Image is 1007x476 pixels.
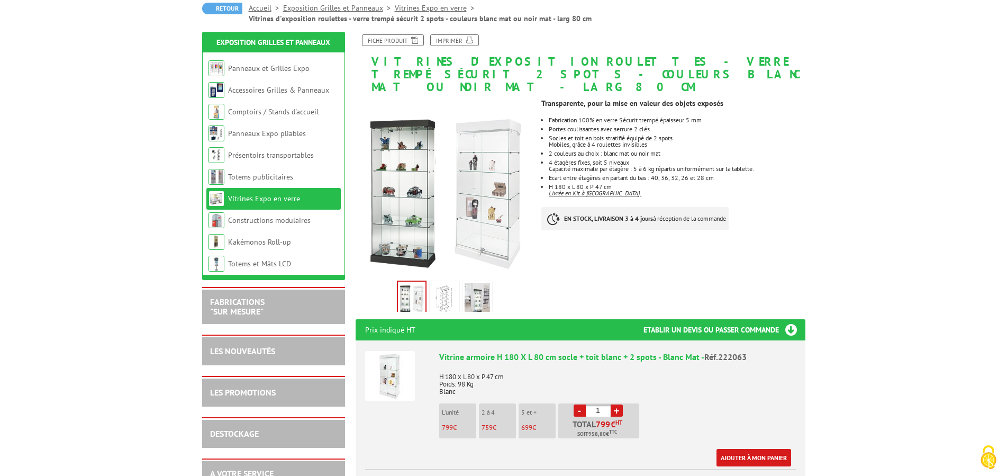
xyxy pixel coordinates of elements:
a: LES PROMOTIONS [210,387,276,398]
img: Kakémonos Roll-up [208,234,224,250]
p: Ecart entre étagères en partant du bas : 40, 36, 32, 26 et 28 cm [549,175,805,181]
a: Ajouter à mon panier [716,449,791,466]
img: Vitrine armoire H 180 X L 80 cm socle + toit blanc + 2 spots - Blanc Mat [365,351,415,401]
a: Kakémonos Roll-up [228,237,291,247]
p: H 180 x L 80 x P 47 cm [549,184,805,190]
a: Accessoires Grilles & Panneaux [228,85,329,95]
h1: Vitrines d'exposition roulettes - verre trempé sécurit 2 spots - couleurs blanc mat ou noir mat -... [348,34,813,94]
button: Cookies (fenêtre modale) [970,440,1007,476]
img: Cookies (fenêtre modale) [975,444,1002,471]
a: Vitrines Expo en verre [395,3,478,13]
a: Retour [202,3,242,14]
p: 2 à 4 [482,409,516,416]
img: vitrine_exposition_verre_secusise_roulettes_verre_2spots_blanc_noir_croquis_shema_222063.jpg [432,283,457,316]
img: 222063_vitrine_exposition_roulettes_verre_situation.jpg [465,283,490,316]
span: 799 [442,423,453,432]
span: € [611,420,615,428]
a: Exposition Grilles et Panneaux [216,38,330,47]
p: Capacité maximale par étagère : 5 à 6 kg répartis uniformément sur la tablette. [549,166,805,172]
p: Prix indiqué HT [365,319,415,340]
img: Vitrines Expo en verre [208,191,224,206]
span: 759 [482,423,493,432]
a: Fiche produit [362,34,424,46]
span: 699 [521,423,532,432]
u: Livrée en Kit à [GEOGRAPHIC_DATA]. [549,189,641,197]
sup: HT [615,419,622,426]
a: Imprimer [430,34,479,46]
p: H 180 x L 80 x P 47 cm Poids: 98 Kg Blanc [439,366,796,396]
p: Portes coulissantes avec serrure 2 clés [549,126,805,132]
p: à réception de la commande [541,207,729,230]
strong: EN STOCK, LIVRAISON 3 à 4 jours [564,214,653,222]
a: FABRICATIONS"Sur Mesure" [210,297,265,317]
img: Totems et Mâts LCD [208,256,224,272]
a: Présentoirs transportables [228,150,314,160]
img: Constructions modulaires [208,212,224,228]
p: Socles et toit en bois stratifié équipé de 2 spots [549,135,805,141]
a: Panneaux et Grilles Expo [228,64,310,73]
a: DESTOCKAGE [210,428,259,439]
a: Comptoirs / Stands d'accueil [228,107,319,116]
p: Total [561,420,639,438]
p: Transparente, pour la mise en valeur des objets exposés [541,100,805,106]
a: Totems publicitaires [228,172,293,182]
a: Totems et Mâts LCD [228,259,291,268]
li: Vitrines d'exposition roulettes - verre trempé sécurit 2 spots - couleurs blanc mat ou noir mat -... [249,13,592,24]
p: Fabrication 100% en verre Sécurit trempé épaisseur 5 mm [549,117,805,123]
h3: Etablir un devis ou passer commande [643,319,805,340]
img: Panneaux Expo pliables [208,125,224,141]
p: L'unité [442,409,476,416]
p: 2 couleurs au choix : blanc mat ou noir mat [549,150,805,157]
span: 958,80 [588,430,606,438]
img: Comptoirs / Stands d'accueil [208,104,224,120]
img: Accessoires Grilles & Panneaux [208,82,224,98]
img: Panneaux et Grilles Expo [208,60,224,76]
span: 799 [596,420,611,428]
span: Soit € [577,430,617,438]
img: Totems publicitaires [208,169,224,185]
img: 222063_222064_vitrine_exposition_roulettes_verre.jpg [356,99,534,277]
img: Présentoirs transportables [208,147,224,163]
a: Panneaux Expo pliables [228,129,306,138]
a: - [574,405,586,417]
a: Accueil [249,3,283,13]
a: Vitrines Expo en verre [228,194,300,203]
a: Constructions modulaires [228,215,311,225]
p: Mobiles, grâce à 4 roulettes invisibles [549,141,805,148]
p: € [482,424,516,432]
a: LES NOUVEAUTÉS [210,346,275,356]
p: € [521,424,556,432]
a: + [611,405,623,417]
sup: TTC [609,429,617,435]
p: 5 et + [521,409,556,416]
div: Vitrine armoire H 180 X L 80 cm socle + toit blanc + 2 spots - Blanc Mat - [439,351,796,363]
img: 222063_222064_vitrine_exposition_roulettes_verre.jpg [398,282,425,315]
a: Exposition Grilles et Panneaux [283,3,395,13]
span: Réf.222063 [704,352,747,362]
p: 4 étagères fixes, soit 5 niveaux [549,159,805,166]
p: € [442,424,476,432]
